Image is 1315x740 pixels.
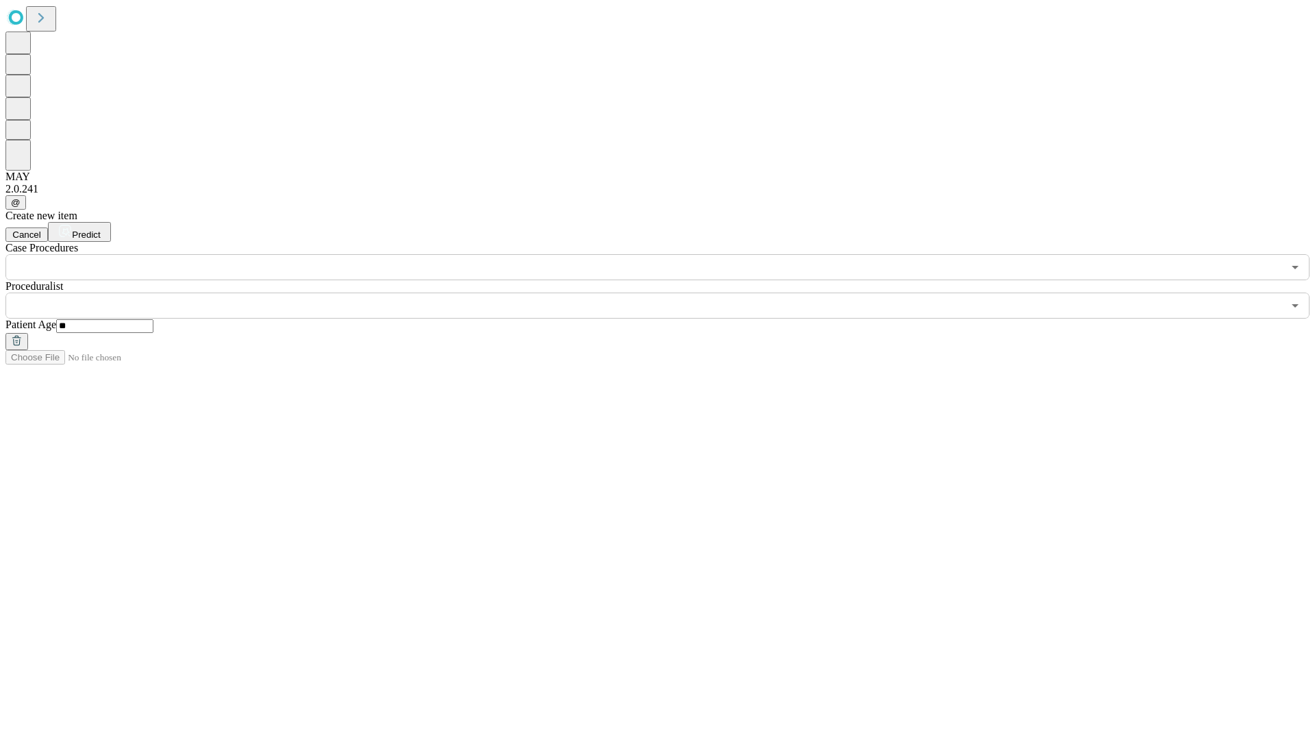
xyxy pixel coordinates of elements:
span: Create new item [5,210,77,221]
span: Predict [72,230,100,240]
button: Open [1286,258,1305,277]
span: Patient Age [5,319,56,330]
span: Cancel [12,230,41,240]
span: @ [11,197,21,208]
button: @ [5,195,26,210]
button: Predict [48,222,111,242]
span: Proceduralist [5,280,63,292]
span: Scheduled Procedure [5,242,78,254]
div: MAY [5,171,1310,183]
div: 2.0.241 [5,183,1310,195]
button: Cancel [5,227,48,242]
button: Open [1286,296,1305,315]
